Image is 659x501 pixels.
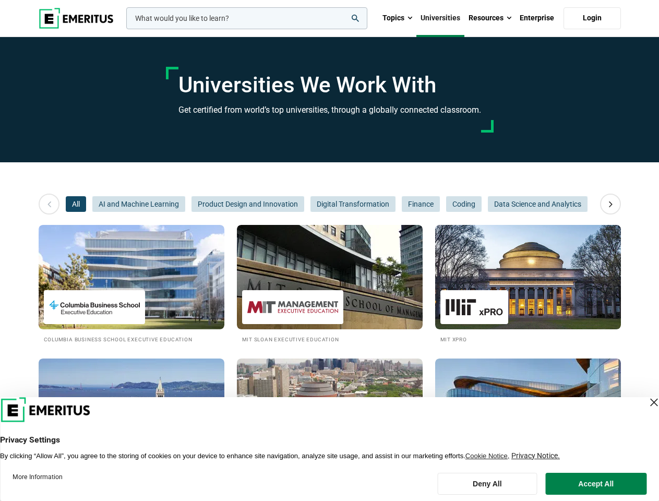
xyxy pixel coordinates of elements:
button: All [66,196,86,212]
h1: Universities We Work With [178,72,481,98]
button: Product Design and Innovation [191,196,304,212]
img: Universities We Work With [39,359,224,463]
img: Universities We Work With [39,225,224,329]
a: Universities We Work With Wharton Executive Education Wharton Executive Education [237,359,423,477]
button: Data Science and Analytics [488,196,588,212]
img: Universities We Work With [237,359,423,463]
button: AI and Machine Learning [92,196,185,212]
a: Universities We Work With Kellogg Executive Education Kellogg Executive Education [435,359,621,477]
a: Universities We Work With MIT Sloan Executive Education MIT Sloan Executive Education [237,225,423,343]
h2: Columbia Business School Executive Education [44,335,219,343]
h2: MIT Sloan Executive Education [242,335,417,343]
h3: Get certified from world’s top universities, through a globally connected classroom. [178,103,481,117]
a: Login [564,7,621,29]
button: Digital Transformation [310,196,396,212]
img: MIT xPRO [446,295,503,319]
a: Universities We Work With MIT xPRO MIT xPRO [435,225,621,343]
input: woocommerce-product-search-field-0 [126,7,367,29]
button: Finance [402,196,440,212]
img: MIT Sloan Executive Education [247,295,338,319]
h2: MIT xPRO [440,335,616,343]
a: Universities We Work With Columbia Business School Executive Education Columbia Business School E... [39,225,224,343]
img: Columbia Business School Executive Education [49,295,140,319]
img: Universities We Work With [435,225,621,329]
button: Coding [446,196,482,212]
a: Universities We Work With Berkeley Executive Education Berkeley Executive Education [39,359,224,477]
img: Universities We Work With [237,225,423,329]
img: Universities We Work With [435,359,621,463]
